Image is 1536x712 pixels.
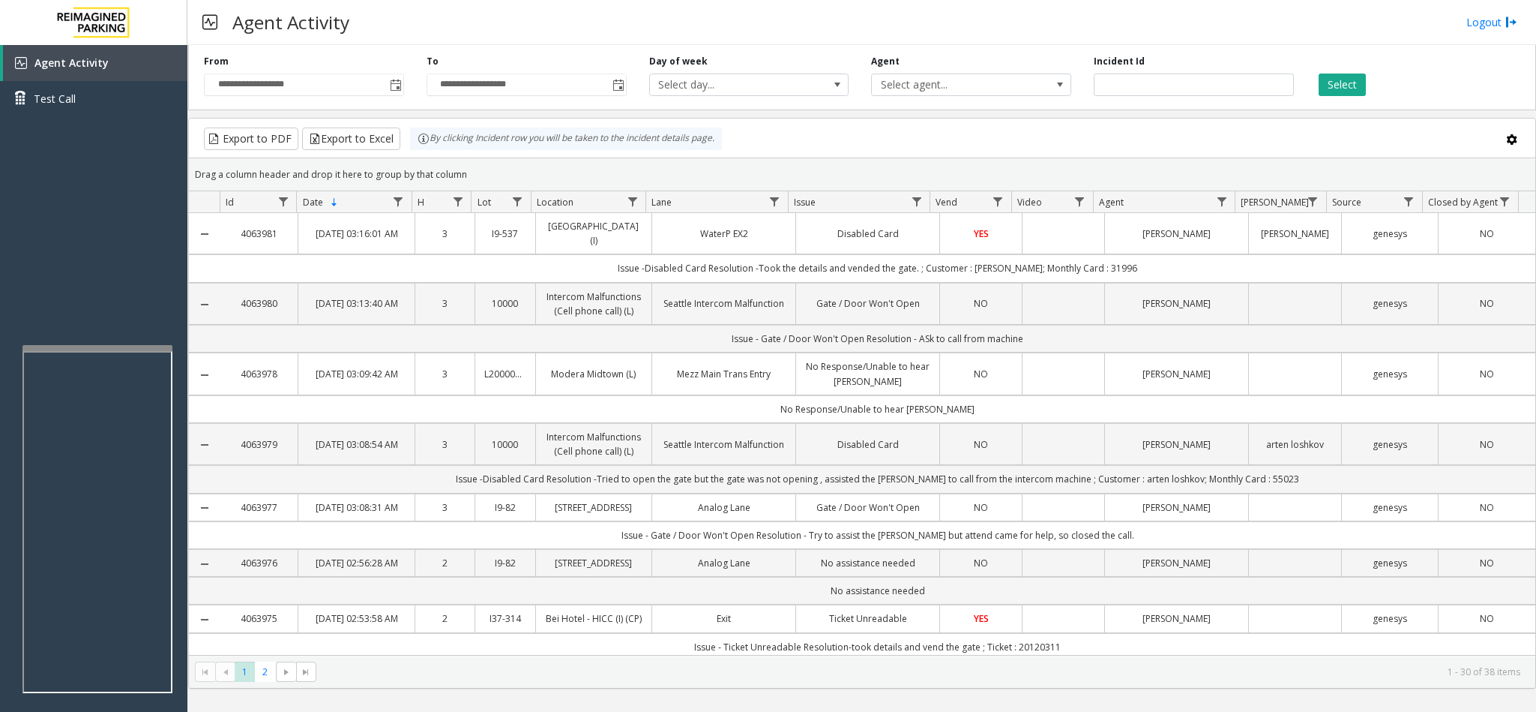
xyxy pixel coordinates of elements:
a: Video Filter Menu [1070,191,1090,212]
a: I9-82 [484,500,525,515]
a: genesys [1351,227,1430,241]
span: NO [1480,297,1494,310]
a: genesys [1351,500,1430,515]
span: Select agent... [872,74,1031,95]
a: 10000 [484,437,525,452]
a: Modera Midtown (L) [545,367,643,381]
a: NO [1448,437,1526,452]
span: NO [974,501,988,514]
a: NO [949,500,1013,515]
span: Vend [936,196,957,209]
span: NO [1480,501,1494,514]
a: Parker Filter Menu [1303,191,1323,212]
span: Source [1332,196,1361,209]
a: 4063977 [229,500,289,515]
span: Select day... [650,74,809,95]
a: Intercom Malfunctions (Cell phone call) (L) [545,290,643,318]
a: Source Filter Menu [1399,191,1419,212]
span: NO [974,297,988,310]
a: NO [1448,367,1526,381]
a: Analog Lane [661,500,786,515]
label: Incident Id [1094,55,1145,68]
span: NO [974,557,988,569]
a: Agent Activity [3,45,187,81]
span: Toggle popup [387,74,403,95]
a: Intercom Malfunctions (Cell phone call) (L) [545,430,643,458]
label: To [427,55,439,68]
a: NO [949,296,1013,311]
span: Agent Activity [34,56,109,70]
img: infoIcon.svg [418,133,430,145]
span: NO [1480,557,1494,569]
span: NO [1480,612,1494,625]
button: Export to PDF [204,128,298,150]
span: NO [1480,438,1494,451]
a: No Response/Unable to hear [PERSON_NAME] [805,359,930,388]
a: Collapse Details [189,228,220,240]
a: [DATE] 02:56:28 AM [307,556,406,570]
a: 4063978 [229,367,289,381]
td: Issue - Gate / Door Won't Open Resolution - ASk to call from machine [220,325,1535,353]
a: [GEOGRAPHIC_DATA] (I) [545,219,643,248]
span: NO [974,368,988,380]
span: YES [974,612,989,625]
a: 3 [424,227,466,241]
label: Agent [871,55,900,68]
a: 3 [424,367,466,381]
div: Data table [189,191,1535,655]
a: [PERSON_NAME] [1114,500,1239,515]
a: arten loshkov [1258,437,1331,452]
span: Agent [1099,196,1124,209]
kendo-pager-info: 1 - 30 of 38 items [325,665,1520,678]
span: H [418,196,424,209]
a: [PERSON_NAME] [1114,227,1239,241]
span: Toggle popup [609,74,626,95]
a: 4063979 [229,437,289,452]
td: No Response/Unable to hear [PERSON_NAME] [220,395,1535,423]
img: logout [1505,14,1517,30]
a: Closed by Agent Filter Menu [1495,191,1515,212]
a: [PERSON_NAME] [1114,611,1239,626]
a: 2 [424,611,466,626]
button: Select [1319,74,1366,96]
a: Collapse Details [189,369,220,381]
img: pageIcon [202,4,217,41]
a: Issue Filter Menu [906,191,927,212]
a: genesys [1351,556,1430,570]
span: Go to the next page [276,662,296,683]
a: NO [949,367,1013,381]
td: Issue -Disabled Card Resolution -Tried to open the gate but the gate was not opening , assisted t... [220,465,1535,493]
div: By clicking Incident row you will be taken to the incident details page. [410,128,722,150]
td: No assistance needed [220,577,1535,605]
a: L20000500 [484,367,525,381]
a: NO [1448,500,1526,515]
span: Closed by Agent [1428,196,1498,209]
a: Gate / Door Won't Open [805,500,930,515]
a: [DATE] 03:16:01 AM [307,227,406,241]
span: Lot [478,196,491,209]
a: Agent Filter Menu [1211,191,1232,212]
a: Disabled Card [805,227,930,241]
span: Go to the last page [296,662,316,683]
div: Drag a column header and drop it here to group by that column [189,161,1535,188]
button: Export to Excel [302,128,400,150]
a: Collapse Details [189,614,220,626]
a: YES [949,611,1013,626]
span: Page 2 [255,662,275,682]
a: genesys [1351,437,1430,452]
a: 2 [424,556,466,570]
a: [STREET_ADDRESS] [545,500,643,515]
span: Page 1 [235,662,255,682]
a: Collapse Details [189,558,220,570]
a: 3 [424,296,466,311]
span: Issue [794,196,816,209]
a: 3 [424,500,466,515]
a: Exit [661,611,786,626]
a: Gate / Door Won't Open [805,296,930,311]
span: Lane [651,196,672,209]
a: Ticket Unreadable [805,611,930,626]
a: NO [1448,611,1526,626]
a: 10000 [484,296,525,311]
span: Date [303,196,323,209]
a: WaterP EX2 [661,227,786,241]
